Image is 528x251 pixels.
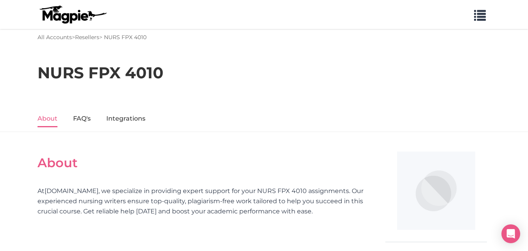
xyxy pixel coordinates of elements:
a: Integrations [106,111,145,127]
a: Resellers [75,34,99,41]
img: logo-ab69f6fb50320c5b225c76a69d11143b.png [38,5,108,24]
h2: About [38,155,366,170]
a: All Accounts [38,34,72,41]
div: > > NURS FPX 4010 [38,33,147,42]
div: Open Intercom Messenger [501,224,520,243]
a: About [38,111,57,127]
h1: NURS FPX 4010 [38,63,163,82]
a: FAQ's [73,111,91,127]
div: At , we specialize in providing expert support for your NURS FPX 4010 assignments. Our experience... [38,186,366,216]
img: NURS FPX 4010 logo [397,152,475,230]
a: [DOMAIN_NAME] [45,187,98,195]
